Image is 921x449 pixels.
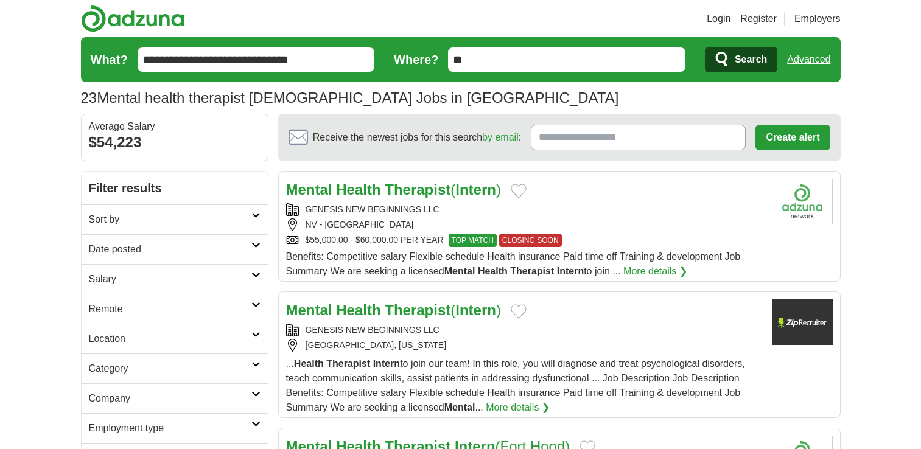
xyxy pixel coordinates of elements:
h2: Salary [89,272,251,287]
span: CLOSING SOON [499,234,562,247]
img: Company logo [772,299,833,345]
a: More details ❯ [486,400,550,415]
button: Add to favorite jobs [511,304,527,319]
button: Create alert [755,125,830,150]
strong: Intern [455,302,496,318]
label: What? [91,50,128,69]
div: GENESIS NEW BEGINNINGS LLC [286,324,762,336]
strong: Intern [373,358,400,369]
div: $54,223 [89,131,261,153]
a: Register [740,12,777,26]
div: GENESIS NEW BEGINNINGS LLC [286,203,762,216]
a: Date posted [82,234,268,264]
span: Benefits: Competitive salary Flexible schedule Health insurance Paid time off Training & developm... [286,251,741,276]
a: by email [482,132,519,142]
a: Remote [82,294,268,324]
a: Employment type [82,413,268,443]
h2: Remote [89,302,251,316]
label: Where? [394,50,438,69]
div: NV - [GEOGRAPHIC_DATA] [286,218,762,231]
a: Employers [794,12,841,26]
a: Category [82,353,268,383]
strong: Therapist [326,358,370,369]
strong: Therapist [510,266,554,276]
strong: Intern [557,266,584,276]
a: More details ❯ [623,264,687,279]
a: Advanced [787,47,830,72]
div: [GEOGRAPHIC_DATA], [US_STATE] [286,339,762,352]
a: Company [82,383,268,413]
a: Location [82,324,268,353]
strong: Therapist [385,302,450,318]
span: Receive the newest jobs for this search : [313,130,521,145]
h2: Filter results [82,172,268,204]
div: Average Salary [89,122,261,131]
strong: Health [294,358,324,369]
a: Sort by [82,204,268,234]
button: Search [705,47,777,72]
strong: Therapist [385,181,450,198]
h2: Category [89,361,251,376]
span: 23 [81,87,97,109]
h2: Company [89,391,251,406]
a: Login [707,12,730,26]
h2: Employment type [89,421,251,436]
span: TOP MATCH [449,234,497,247]
strong: Health [336,181,380,198]
a: Salary [82,264,268,294]
strong: Intern [455,181,496,198]
h2: Date posted [89,242,251,257]
img: Adzuna logo [81,5,184,32]
a: Mental Health Therapist(Intern) [286,181,501,198]
img: Company logo [772,179,833,224]
h2: Location [89,332,251,346]
button: Add to favorite jobs [511,184,527,198]
strong: Mental [286,181,332,198]
a: Mental Health Therapist(Intern) [286,302,501,318]
h2: Sort by [89,212,251,227]
strong: Mental [444,266,475,276]
strong: Health [336,302,380,318]
strong: Mental [444,402,475,412]
span: ... to join our team! In this role, you will diagnose and treat psychological disorders, teach co... [286,358,745,412]
strong: Mental [286,302,332,318]
div: $55,000.00 - $60,000.00 PER YEAR [286,234,762,247]
strong: Health [478,266,508,276]
span: Search [735,47,767,72]
h1: Mental health therapist [DEMOGRAPHIC_DATA] Jobs in [GEOGRAPHIC_DATA] [81,89,619,106]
